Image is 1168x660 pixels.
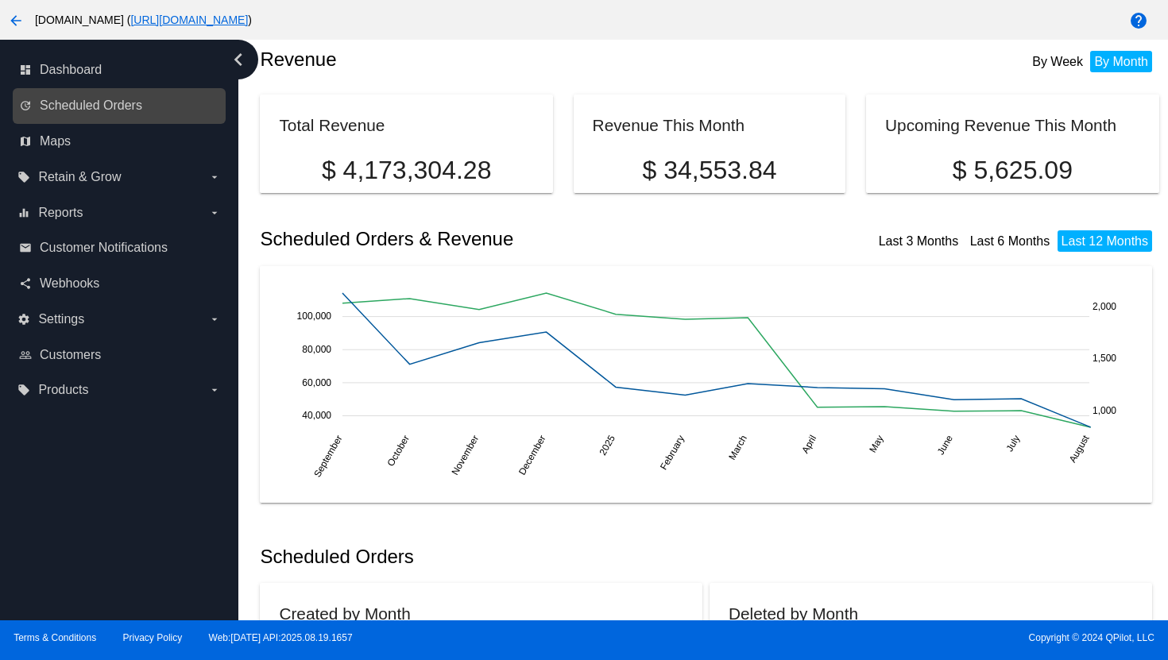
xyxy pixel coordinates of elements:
[130,14,248,26] a: [URL][DOMAIN_NAME]
[260,546,710,568] h2: Scheduled Orders
[6,11,25,30] mat-icon: arrow_back
[297,311,332,322] text: 100,000
[19,277,32,290] i: share
[208,313,221,326] i: arrow_drop_down
[1093,353,1116,364] text: 1,500
[19,349,32,361] i: people_outline
[19,93,221,118] a: update Scheduled Orders
[1093,404,1116,415] text: 1,000
[312,433,345,479] text: September
[598,433,618,457] text: 2025
[208,206,221,219] i: arrow_drop_down
[260,48,710,71] h2: Revenue
[19,235,221,261] a: email Customer Notifications
[226,47,251,72] i: chevron_left
[40,276,99,291] span: Webhooks
[303,410,332,421] text: 40,000
[19,129,221,154] a: map Maps
[19,57,221,83] a: dashboard Dashboard
[303,344,332,355] text: 80,000
[208,384,221,396] i: arrow_drop_down
[38,383,88,397] span: Products
[1093,300,1116,311] text: 2,000
[38,206,83,220] span: Reports
[40,98,142,113] span: Scheduled Orders
[1090,51,1152,72] li: By Month
[593,116,745,134] h2: Revenue This Month
[303,376,332,388] text: 60,000
[727,433,750,461] text: March
[40,241,168,255] span: Customer Notifications
[800,433,819,455] text: April
[260,228,710,250] h2: Scheduled Orders & Revenue
[209,632,353,643] a: Web:[DATE] API:2025.08.19.1657
[279,116,385,134] h2: Total Revenue
[279,156,533,185] p: $ 4,173,304.28
[14,632,96,643] a: Terms & Conditions
[208,171,221,183] i: arrow_drop_down
[879,234,959,248] a: Last 3 Months
[40,348,101,362] span: Customers
[1067,433,1092,465] text: August
[450,433,482,477] text: November
[17,313,30,326] i: settings
[593,156,827,185] p: $ 34,553.84
[868,433,886,454] text: May
[17,171,30,183] i: local_offer
[516,433,548,477] text: December
[19,271,221,296] a: share Webhooks
[970,234,1050,248] a: Last 6 Months
[19,64,32,76] i: dashboard
[279,604,410,623] h2: Created by Month
[17,384,30,396] i: local_offer
[385,433,412,468] text: October
[40,134,71,149] span: Maps
[19,99,32,112] i: update
[123,632,183,643] a: Privacy Policy
[19,241,32,254] i: email
[40,63,102,77] span: Dashboard
[38,312,84,326] span: Settings
[885,116,1116,134] h2: Upcoming Revenue This Month
[1004,433,1023,453] text: July
[1129,11,1148,30] mat-icon: help
[729,604,858,623] h2: Deleted by Month
[19,342,221,368] a: people_outline Customers
[598,632,1154,643] span: Copyright © 2024 QPilot, LLC
[38,170,121,184] span: Retain & Grow
[35,14,252,26] span: [DOMAIN_NAME] ( )
[19,135,32,148] i: map
[658,433,686,472] text: February
[935,433,955,457] text: June
[885,156,1139,185] p: $ 5,625.09
[17,206,30,219] i: equalizer
[1062,234,1148,248] a: Last 12 Months
[1028,51,1087,72] li: By Week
